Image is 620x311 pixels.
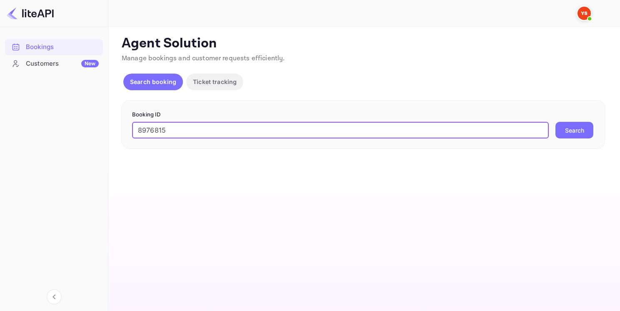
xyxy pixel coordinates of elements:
p: Booking ID [132,111,595,119]
span: Manage bookings and customer requests efficiently. [122,54,285,63]
div: Customers [26,59,99,69]
a: Bookings [5,39,103,54]
img: LiteAPI logo [7,7,54,20]
input: Enter Booking ID (e.g., 63782194) [132,122,549,138]
p: Ticket tracking [193,77,237,86]
p: Search booking [130,77,176,86]
button: Search [555,122,593,138]
div: New [81,60,99,67]
div: Bookings [26,42,99,52]
div: CustomersNew [5,56,103,72]
button: Collapse navigation [47,289,62,304]
img: Yandex Support [577,7,591,20]
p: Agent Solution [122,35,605,52]
a: CustomersNew [5,56,103,71]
